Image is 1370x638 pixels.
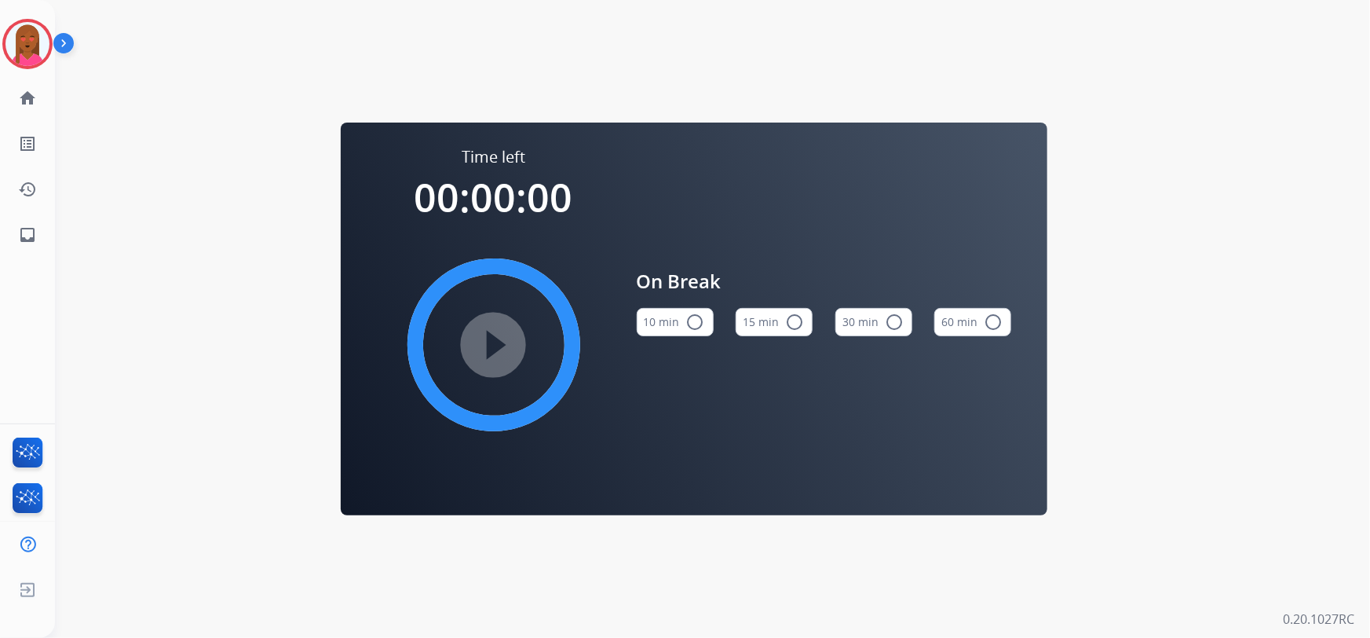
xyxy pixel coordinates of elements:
mat-icon: history [18,180,37,199]
button: 15 min [736,308,813,336]
span: On Break [637,267,1012,295]
mat-icon: radio_button_unchecked [984,313,1003,332]
span: Time left [462,146,525,168]
button: 60 min [934,308,1011,336]
mat-icon: inbox [18,225,37,244]
mat-icon: list_alt [18,134,37,153]
mat-icon: radio_button_unchecked [785,313,804,332]
p: 0.20.1027RC [1283,610,1354,629]
img: avatar [5,22,49,66]
span: 00:00:00 [415,170,573,224]
mat-icon: home [18,89,37,108]
button: 30 min [835,308,912,336]
mat-icon: radio_button_unchecked [686,313,705,332]
button: 10 min [637,308,714,336]
mat-icon: radio_button_unchecked [885,313,904,332]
